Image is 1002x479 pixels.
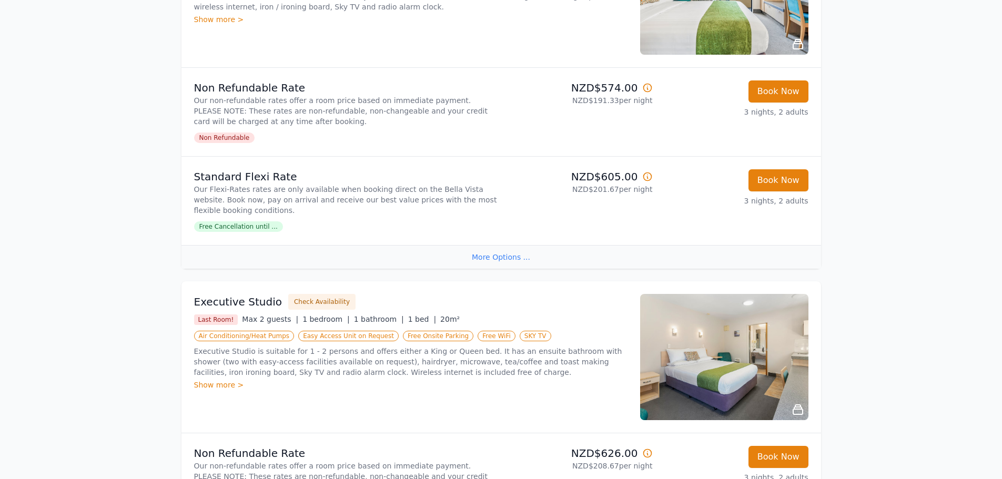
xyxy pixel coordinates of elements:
[288,294,356,310] button: Check Availability
[194,95,497,127] p: Our non-refundable rates offer a room price based on immediate payment. PLEASE NOTE: These rates ...
[194,184,497,216] p: Our Flexi-Rates rates are only available when booking direct on the Bella Vista website. Book now...
[505,461,653,471] p: NZD$208.67 per night
[194,346,627,378] p: Executive Studio is suitable for 1 - 2 persons and offers either a King or Queen bed. It has an e...
[440,315,460,323] span: 20m²
[520,331,551,341] span: SKY TV
[194,14,627,25] div: Show more >
[748,80,808,103] button: Book Now
[298,331,399,341] span: Easy Access Unit on Request
[478,331,515,341] span: Free WiFi
[194,446,497,461] p: Non Refundable Rate
[194,314,238,325] span: Last Room!
[403,331,473,341] span: Free Onsite Parking
[194,380,627,390] div: Show more >
[748,169,808,191] button: Book Now
[661,107,808,117] p: 3 nights, 2 adults
[354,315,404,323] span: 1 bathroom |
[194,221,283,232] span: Free Cancellation until ...
[194,294,282,309] h3: Executive Studio
[408,315,436,323] span: 1 bed |
[748,446,808,468] button: Book Now
[194,133,255,143] span: Non Refundable
[505,446,653,461] p: NZD$626.00
[302,315,350,323] span: 1 bedroom |
[181,245,821,269] div: More Options ...
[505,80,653,95] p: NZD$574.00
[194,80,497,95] p: Non Refundable Rate
[505,169,653,184] p: NZD$605.00
[194,331,295,341] span: Air Conditioning/Heat Pumps
[242,315,298,323] span: Max 2 guests |
[194,169,497,184] p: Standard Flexi Rate
[505,95,653,106] p: NZD$191.33 per night
[661,196,808,206] p: 3 nights, 2 adults
[505,184,653,195] p: NZD$201.67 per night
